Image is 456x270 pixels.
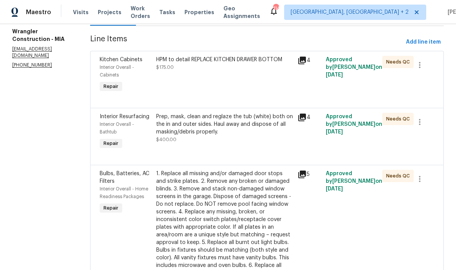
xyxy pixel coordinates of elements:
span: Approved by [PERSON_NAME] on [326,114,382,135]
span: Repair [100,140,121,147]
span: Tasks [159,10,175,15]
span: Kitchen Cabinets [100,57,142,62]
span: Visits [73,8,89,16]
span: Geo Assignments [223,5,260,20]
span: Repair [100,204,121,212]
div: HPM to detail REPLACE KITCHEN DRAWER BOTTOM [156,56,293,63]
span: $400.00 [156,137,176,142]
span: [GEOGRAPHIC_DATA], [GEOGRAPHIC_DATA] + 2 [291,8,409,16]
span: $175.00 [156,65,174,70]
span: Projects [98,8,121,16]
span: Needs QC [386,172,413,180]
span: [DATE] [326,186,343,192]
span: Add line item [406,37,441,47]
span: Interior Overall - Cabinets [100,65,134,77]
span: Needs QC [386,115,413,123]
span: [DATE] [326,129,343,135]
span: Maestro [26,8,51,16]
div: 5 [298,170,321,179]
h5: Wrangler Construction - MIA [12,28,72,43]
div: 4 [298,56,321,65]
span: Line Items [90,35,403,49]
span: Approved by [PERSON_NAME] on [326,171,382,192]
span: Work Orders [131,5,150,20]
span: Properties [184,8,214,16]
span: Interior Overall - Bathtub [100,122,134,134]
span: Approved by [PERSON_NAME] on [326,57,382,78]
span: [DATE] [326,72,343,78]
span: Needs QC [386,58,413,66]
span: Repair [100,83,121,90]
div: 4 [298,113,321,122]
div: Prep, mask, clean and reglaze the tub (white) both on the in and outer sides. Haul away and dispo... [156,113,293,136]
div: 114 [273,5,278,12]
span: Bulbs, Batteries, AC Filters [100,171,149,184]
span: Interior Overall - Home Readiness Packages [100,187,148,199]
button: Add line item [403,35,444,49]
span: Interior Resurfacing [100,114,149,119]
